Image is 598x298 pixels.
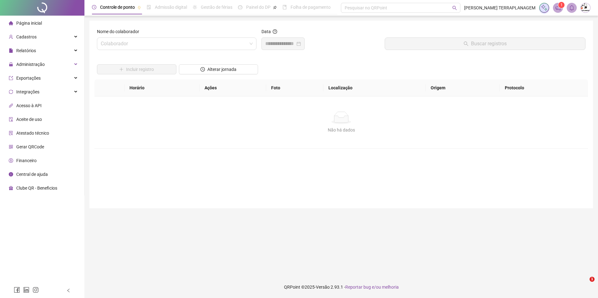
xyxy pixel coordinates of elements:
[16,103,42,108] span: Acesso à API
[155,5,187,10] span: Admissão digital
[33,287,39,293] span: instagram
[16,34,37,39] span: Cadastros
[16,131,49,136] span: Atestado técnico
[246,5,271,10] span: Painel do DP
[179,64,258,74] button: Alterar jornada
[201,5,232,10] span: Gestão de férias
[560,3,563,7] span: 1
[200,67,205,72] span: clock-circle
[261,29,271,34] span: Data
[92,5,96,9] span: clock-circle
[273,29,277,34] span: question-circle
[9,186,13,190] span: gift
[193,5,197,9] span: sun
[97,64,176,74] button: Incluir registro
[426,79,500,97] th: Origem
[577,277,592,292] iframe: Intercom live chat
[16,62,45,67] span: Administração
[9,48,13,53] span: file
[291,5,331,10] span: Folha de pagamento
[266,79,323,97] th: Foto
[464,4,535,11] span: [PERSON_NAME] TERRAPLANAGEM
[273,6,277,9] span: pushpin
[100,5,135,10] span: Controle de ponto
[16,89,39,94] span: Integrações
[102,127,580,133] div: Não há dados
[9,117,13,122] span: audit
[9,21,13,25] span: home
[66,288,71,293] span: left
[207,66,236,73] span: Alterar jornada
[200,79,266,97] th: Ações
[137,6,141,9] span: pushpin
[16,158,37,163] span: Financeiro
[9,103,13,108] span: api
[16,144,44,149] span: Gerar QRCode
[581,3,590,12] img: 52531
[9,131,13,135] span: solution
[147,5,151,9] span: file-done
[590,277,595,282] span: 1
[9,35,13,39] span: user-add
[323,79,426,97] th: Localização
[569,5,575,11] span: bell
[9,62,13,67] span: lock
[9,145,13,149] span: qrcode
[9,172,13,176] span: info-circle
[282,5,287,9] span: book
[555,5,561,11] span: notification
[16,172,48,177] span: Central de ajuda
[179,67,258,72] a: Alterar jornada
[14,287,20,293] span: facebook
[500,79,588,97] th: Protocolo
[124,79,200,97] th: Horário
[16,76,41,81] span: Exportações
[23,287,29,293] span: linkedin
[452,6,457,10] span: search
[97,28,143,35] label: Nome do colaborador
[16,21,42,26] span: Página inicial
[558,2,565,8] sup: 1
[84,276,598,298] footer: QRPoint © 2025 - 2.93.1 -
[16,186,57,191] span: Clube QR - Beneficios
[16,48,36,53] span: Relatórios
[16,117,42,122] span: Aceite de uso
[541,4,548,11] img: sparkle-icon.fc2bf0ac1784a2077858766a79e2daf3.svg
[9,76,13,80] span: export
[9,90,13,94] span: sync
[9,158,13,163] span: dollar
[345,285,399,290] span: Reportar bug e/ou melhoria
[385,37,585,50] button: Buscar registros
[238,5,242,9] span: dashboard
[316,285,330,290] span: Versão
